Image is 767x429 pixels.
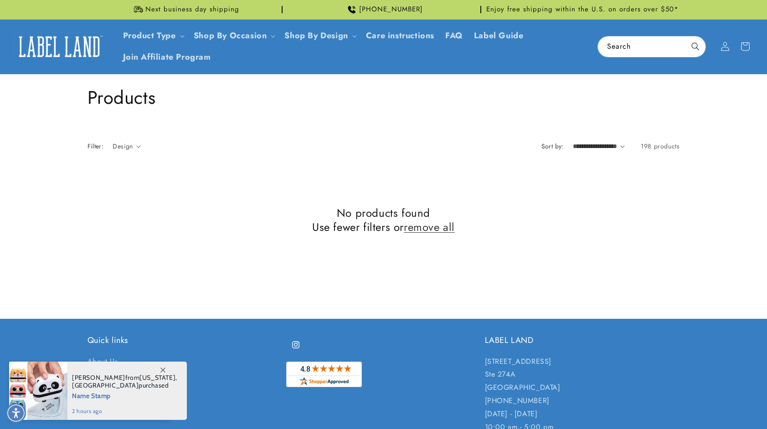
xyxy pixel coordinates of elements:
[113,142,133,151] span: Design
[440,25,468,46] a: FAQ
[445,31,463,41] span: FAQ
[6,403,26,423] div: Accessibility Menu
[194,31,267,41] span: Shop By Occasion
[139,373,175,382] span: [US_STATE]
[286,362,362,387] img: Customer Reviews
[468,25,529,46] a: Label Guide
[88,86,680,109] h1: Products
[685,36,705,56] button: Search
[14,32,105,61] img: Label Land
[676,390,758,420] iframe: Gorgias live chat messenger
[118,25,188,46] summary: Product Type
[72,373,125,382] span: [PERSON_NAME]
[486,5,679,14] span: Enjoy free shipping within the U.S. on orders over $50*
[641,142,679,151] span: 198 products
[366,31,434,41] span: Care instructions
[72,374,177,389] span: from , purchased
[88,206,680,234] h2: No products found Use fewer filters or
[359,5,423,14] span: [PHONE_NUMBER]
[541,142,564,151] label: Sort by:
[118,46,216,68] a: Join Affiliate Program
[404,220,455,234] a: remove all
[123,52,211,62] span: Join Affiliate Program
[72,381,139,389] span: [GEOGRAPHIC_DATA]
[72,389,177,401] span: Name Stamp
[88,335,283,346] h2: Quick links
[360,25,440,46] a: Care instructions
[188,25,279,46] summary: Shop By Occasion
[88,355,118,371] a: About Us
[145,5,239,14] span: Next business day shipping
[113,142,141,151] summary: Design (0 selected)
[279,25,360,46] summary: Shop By Design
[284,30,348,41] a: Shop By Design
[72,407,177,415] span: 2 hours ago
[485,335,680,346] h2: LABEL LAND
[123,30,176,41] a: Product Type
[474,31,524,41] span: Label Guide
[10,29,108,64] a: Label Land
[88,142,104,151] h2: Filter:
